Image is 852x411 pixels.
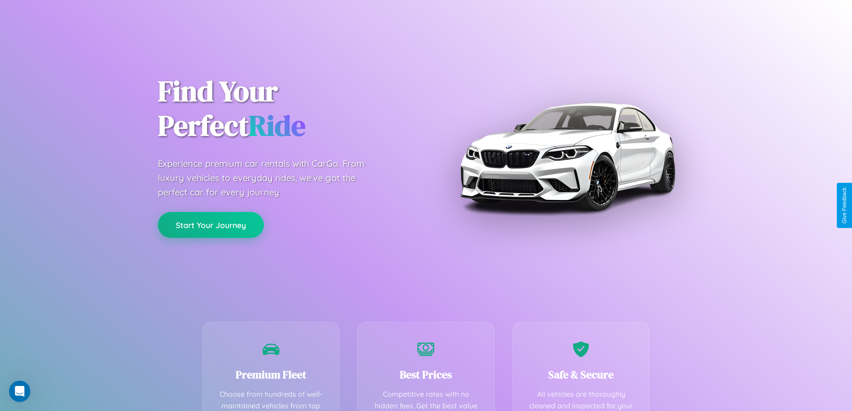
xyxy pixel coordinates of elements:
img: Premium BMW car rental vehicle [455,45,679,268]
h1: Find Your Perfect [158,74,413,143]
h3: Premium Fleet [216,367,326,382]
h3: Best Prices [371,367,481,382]
h3: Safe & Secure [526,367,636,382]
iframe: Intercom live chat [9,381,30,402]
p: Experience premium car rentals with CarGo. From luxury vehicles to everyday rides, we've got the ... [158,157,381,199]
div: Give Feedback [841,187,848,224]
span: Ride [249,106,305,145]
button: Start Your Journey [158,212,264,238]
